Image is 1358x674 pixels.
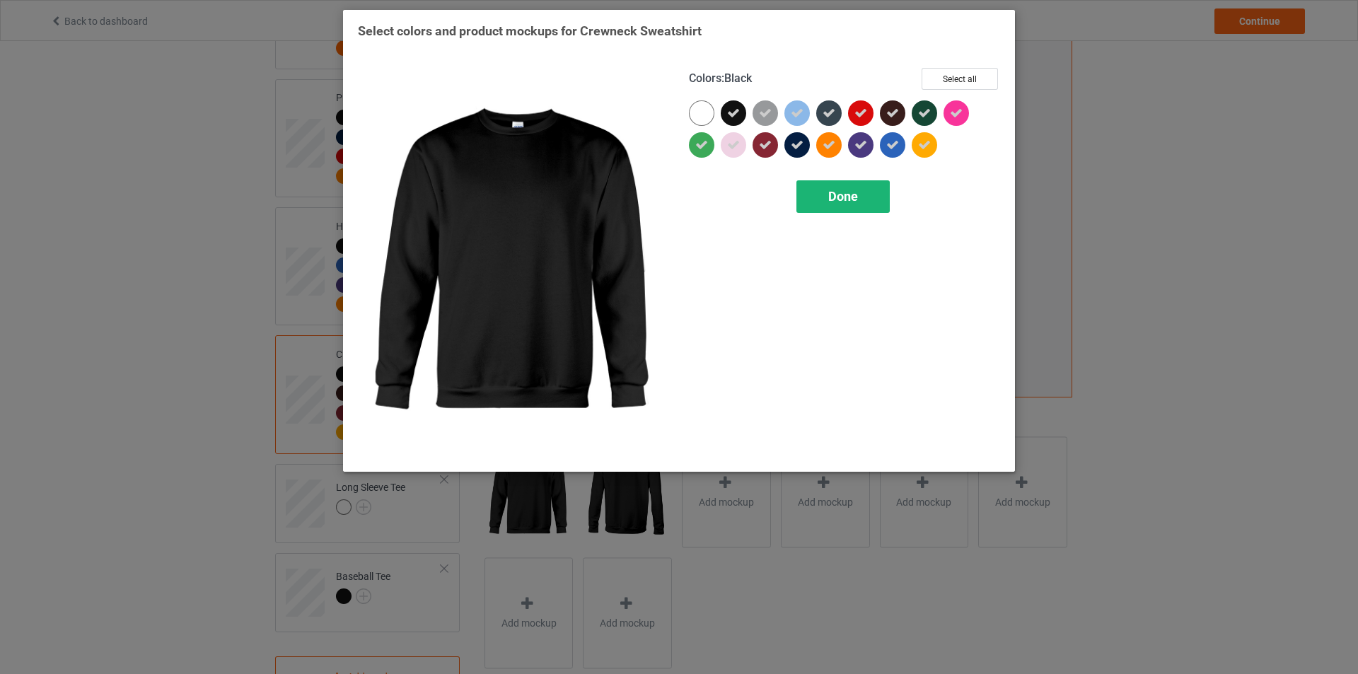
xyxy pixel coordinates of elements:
[358,68,669,457] img: regular.jpg
[922,68,998,90] button: Select all
[828,189,858,204] span: Done
[358,23,702,38] span: Select colors and product mockups for Crewneck Sweatshirt
[689,71,721,85] span: Colors
[689,71,752,86] h4: :
[724,71,752,85] span: Black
